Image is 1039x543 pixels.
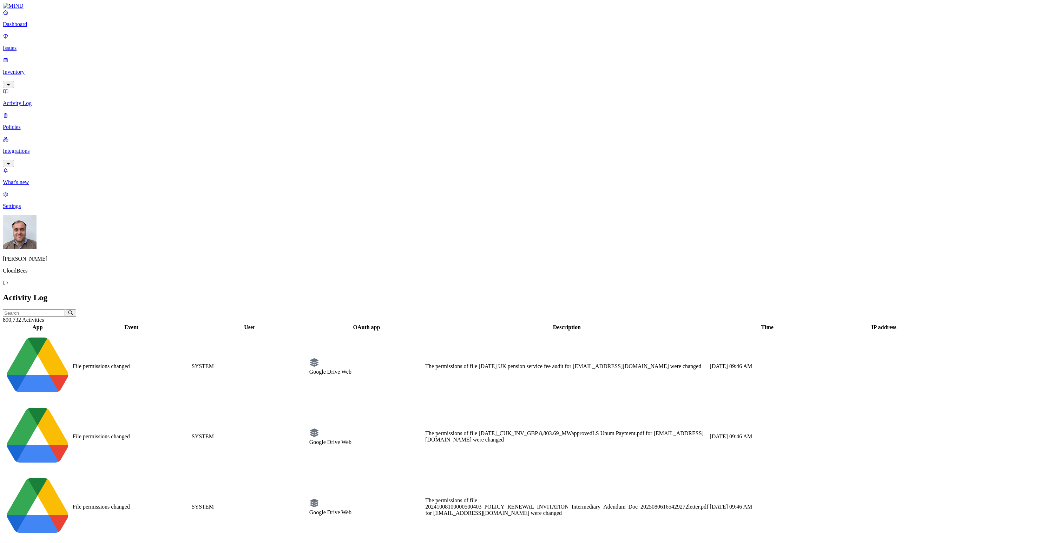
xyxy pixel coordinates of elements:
[710,363,752,369] span: [DATE] 09:46 AM
[710,324,825,331] div: Time
[73,324,190,331] div: Event
[3,256,1036,262] p: [PERSON_NAME]
[3,215,37,249] img: Filip Vlasic
[3,3,24,9] img: MIND
[3,317,44,323] span: 890,732 Activities
[309,428,319,438] img: fallback icon
[3,9,1036,27] a: Dashboard
[192,504,214,510] span: SYSTEM
[3,268,1036,274] p: CloudBees
[73,433,190,440] div: File permissions changed
[3,33,1036,51] a: Issues
[309,509,424,516] div: Google Drive Web
[3,45,1036,51] p: Issues
[4,402,71,470] img: google-drive
[73,504,190,510] div: File permissions changed
[3,69,1036,75] p: Inventory
[309,369,424,375] div: Google Drive Web
[3,309,65,317] input: Search
[710,433,752,439] span: [DATE] 09:46 AM
[309,324,424,331] div: OAuth app
[425,497,708,516] div: The permissions of file 20241008100000500403_POLICY_RENEWAL_INVITATION_Intermediary_Adendum_Doc_2...
[3,124,1036,130] p: Policies
[309,498,319,508] img: fallback icon
[3,148,1036,154] p: Integrations
[73,363,190,369] div: File permissions changed
[192,324,308,331] div: User
[3,203,1036,209] p: Settings
[4,472,71,540] img: google-drive
[192,363,214,369] span: SYSTEM
[3,136,1036,166] a: Integrations
[3,21,1036,27] p: Dashboard
[309,358,319,367] img: fallback icon
[3,57,1036,87] a: Inventory
[826,324,941,331] div: IP address
[425,324,708,331] div: Description
[3,167,1036,185] a: What's new
[3,88,1036,106] a: Activity Log
[3,293,1036,302] h2: Activity Log
[4,324,71,331] div: App
[192,433,214,439] span: SYSTEM
[710,504,752,510] span: [DATE] 09:46 AM
[3,100,1036,106] p: Activity Log
[309,439,424,445] div: Google Drive Web
[425,430,708,443] div: The permissions of file [DATE]_CUK_INV_GBP 8,803.69_MWapprovedLS Unum Payment.pdf for [EMAIL_ADDR...
[3,3,1036,9] a: MIND
[425,363,708,369] div: The permissions of file [DATE] UK pension service fee audit for [EMAIL_ADDRESS][DOMAIN_NAME] were...
[3,112,1036,130] a: Policies
[3,191,1036,209] a: Settings
[4,332,71,399] img: google-drive
[3,179,1036,185] p: What's new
